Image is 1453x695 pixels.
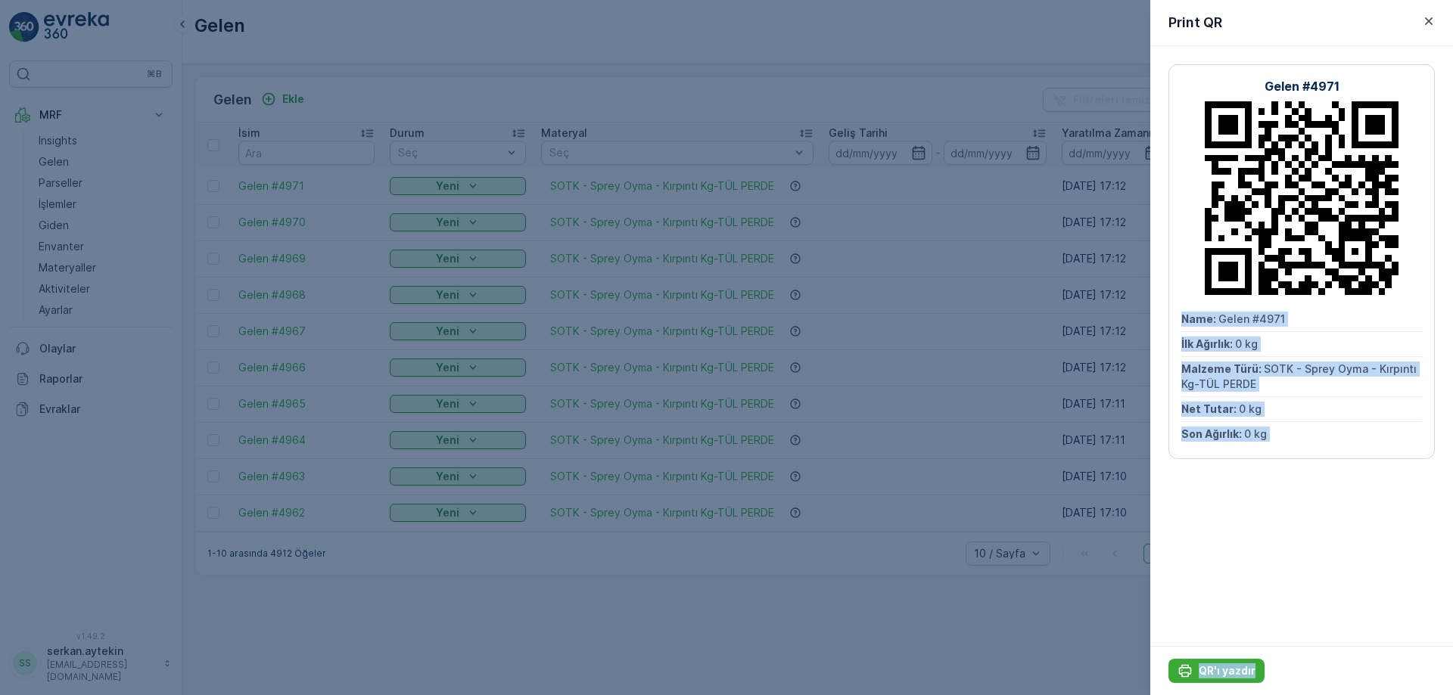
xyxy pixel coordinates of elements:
[1181,337,1235,350] span: İlk Ağırlık :
[95,298,326,311] span: SOTK - Sprey Oyma - Kırpıntı Kg-TÜL PERDE
[1168,659,1265,683] button: QR'ı yazdır
[13,273,67,286] span: İlk Ağırlık :
[688,13,763,31] p: Gelen #4971
[1168,12,1222,33] p: Print QR
[1181,402,1239,415] span: Net Tutar :
[1181,312,1218,325] span: Name :
[1244,427,1267,440] span: 0 kg
[13,298,95,311] span: Malzeme Türü :
[1235,337,1258,350] span: 0 kg
[1181,427,1244,440] span: Son Ağırlık :
[1199,663,1255,678] p: QR'ı yazdır
[70,323,93,336] span: 0 kg
[50,248,117,261] span: Gelen #4971
[1239,402,1262,415] span: 0 kg
[13,323,70,336] span: Net Tutar :
[13,248,50,261] span: Name :
[1218,312,1285,325] span: Gelen #4971
[1181,362,1417,390] span: SOTK - Sprey Oyma - Kırpıntı Kg-TÜL PERDE
[76,348,98,361] span: 0 kg
[1265,77,1339,95] p: Gelen #4971
[13,348,76,361] span: Son Ağırlık :
[67,273,89,286] span: 0 kg
[1181,362,1264,375] span: Malzeme Türü :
